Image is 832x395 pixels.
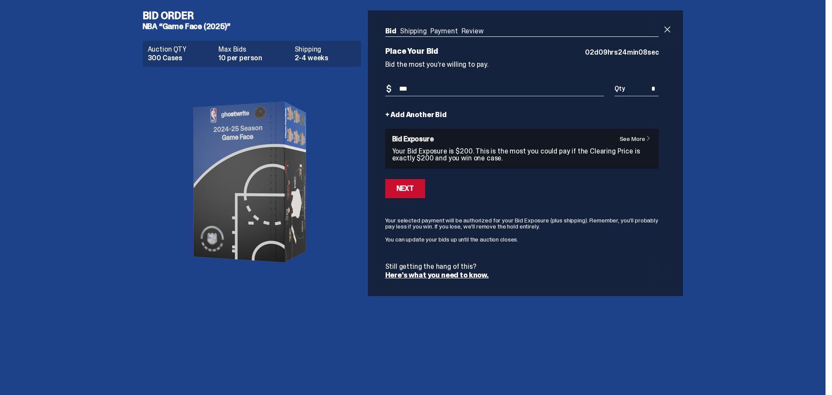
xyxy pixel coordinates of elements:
p: d hrs min sec [585,49,659,56]
a: + Add Another Bid [385,111,447,118]
p: Place Your Bid [385,47,585,55]
span: 09 [598,48,608,57]
span: Qty [614,85,625,91]
dd: 10 per person [218,55,289,62]
dt: Auction QTY [148,46,214,53]
span: $ [386,85,391,93]
img: product image [165,74,338,291]
a: Here’s what you need to know. [385,271,489,280]
span: 08 [638,48,647,57]
p: Your selected payment will be authorized for your Bid Exposure (plus shipping). Remember, you’ll ... [385,217,659,229]
dd: 2-4 weeks [295,55,356,62]
button: Next [385,179,425,198]
span: 02 [585,48,594,57]
p: Still getting the hang of this? [385,263,659,270]
dt: Shipping [295,46,356,53]
h5: NBA “Game Face (2025)” [143,23,368,30]
h4: Bid Order [143,10,368,21]
dd: 300 Cases [148,55,214,62]
a: Bid [385,26,397,36]
a: See More [620,136,656,142]
span: 24 [618,48,627,57]
h6: Bid Exposure [392,136,652,143]
dt: Max Bids [218,46,289,53]
div: Next [396,185,414,192]
p: Bid the most you’re willing to pay. [385,61,659,68]
p: You can update your bids up until the auction closes. [385,236,659,242]
p: Your Bid Exposure is $200. This is the most you could pay if the Clearing Price is exactly $200 a... [392,148,652,162]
